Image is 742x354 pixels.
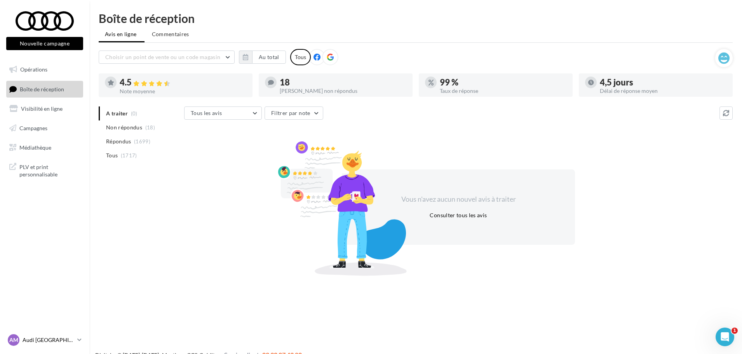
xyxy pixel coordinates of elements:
button: Au total [239,51,286,64]
div: Taux de réponse [440,88,566,94]
span: Choisir un point de vente ou un code magasin [105,54,220,60]
div: Tous [290,49,311,65]
span: 1 [732,328,738,334]
span: (1717) [121,152,137,159]
span: (1699) [134,138,150,145]
a: AM Audi [GEOGRAPHIC_DATA] [6,333,83,347]
div: [PERSON_NAME] non répondus [280,88,406,94]
div: 4,5 jours [600,78,726,87]
div: 99 % [440,78,566,87]
span: (18) [145,124,155,131]
a: Boîte de réception [5,81,85,98]
span: Non répondus [106,124,142,131]
p: Audi [GEOGRAPHIC_DATA] [23,336,74,344]
span: Répondus [106,138,131,145]
button: Nouvelle campagne [6,37,83,50]
span: Boîte de réception [20,85,64,92]
div: Boîte de réception [99,12,733,24]
span: Campagnes [19,125,47,131]
span: Visibilité en ligne [21,105,63,112]
button: Consulter tous les avis [427,211,490,220]
button: Tous les avis [184,106,262,120]
span: AM [9,336,18,344]
button: Au total [252,51,286,64]
span: Commentaires [152,31,189,37]
a: PLV et print personnalisable [5,159,85,181]
div: 4.5 [120,78,246,87]
span: Tous [106,152,118,159]
div: 18 [280,78,406,87]
iframe: Intercom live chat [716,328,734,346]
span: Médiathèque [19,144,51,150]
button: Choisir un point de vente ou un code magasin [99,51,235,64]
div: Note moyenne [120,89,246,94]
a: Médiathèque [5,140,85,156]
a: Campagnes [5,120,85,136]
span: PLV et print personnalisable [19,162,80,178]
div: Délai de réponse moyen [600,88,726,94]
button: Filtrer par note [265,106,323,120]
a: Opérations [5,61,85,78]
div: Vous n'avez aucun nouvel avis à traiter [392,194,525,204]
a: Visibilité en ligne [5,101,85,117]
span: Tous les avis [191,110,222,116]
span: Opérations [20,66,47,73]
